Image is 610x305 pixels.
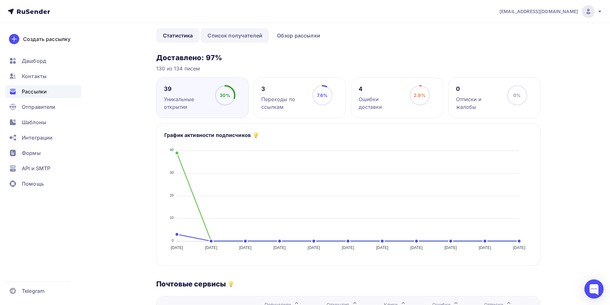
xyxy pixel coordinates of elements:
[513,92,521,98] span: 0%
[220,92,230,98] span: 30%
[170,148,174,152] tspan: 40
[270,28,327,43] a: Обзор рассылки
[342,246,354,250] tspan: [DATE]
[22,103,56,111] span: Отправители
[359,95,404,111] div: Ошибки доставки
[5,54,81,67] a: Дашборд
[5,100,81,113] a: Отправители
[22,57,46,65] span: Дашборд
[5,70,81,83] a: Контакты
[500,5,602,18] a: [EMAIL_ADDRESS][DOMAIN_NAME]
[156,53,541,62] h3: Доставлено: 97%
[172,238,174,242] tspan: 0
[5,85,81,98] a: Рассылки
[308,246,320,250] tspan: [DATE]
[22,134,53,141] span: Интеграции
[170,193,174,197] tspan: 20
[317,92,328,98] span: 7.6%
[22,88,47,95] span: Рассылки
[171,246,183,250] tspan: [DATE]
[156,279,226,288] h3: Почтовые сервисы
[444,246,457,250] tspan: [DATE]
[261,95,306,111] div: Переходы по ссылкам
[273,246,286,250] tspan: [DATE]
[164,131,251,139] h5: График активности подписчиков
[201,28,269,43] a: Список получателей
[23,35,70,43] div: Создать рассылку
[414,92,426,98] span: 2.9%
[456,85,501,93] div: 0
[376,246,388,250] tspan: [DATE]
[164,85,209,93] div: 39
[456,95,501,111] div: Отписки и жалобы
[5,116,81,129] a: Шаблоны
[22,180,44,188] span: Помощь
[22,149,41,157] span: Формы
[500,8,578,15] span: [EMAIL_ADDRESS][DOMAIN_NAME]
[156,65,541,72] div: 130 из 134 писем
[359,85,404,93] div: 4
[170,171,174,174] tspan: 30
[205,246,217,250] tspan: [DATE]
[239,246,252,250] tspan: [DATE]
[156,28,199,43] a: Статистика
[513,246,525,250] tspan: [DATE]
[22,287,45,295] span: Telegram
[5,147,81,159] a: Формы
[479,246,491,250] tspan: [DATE]
[22,165,50,172] span: API и SMTP
[261,85,306,93] div: 3
[22,72,46,80] span: Контакты
[410,246,423,250] tspan: [DATE]
[170,216,174,220] tspan: 10
[164,95,209,111] div: Уникальные открытия
[22,118,46,126] span: Шаблоны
